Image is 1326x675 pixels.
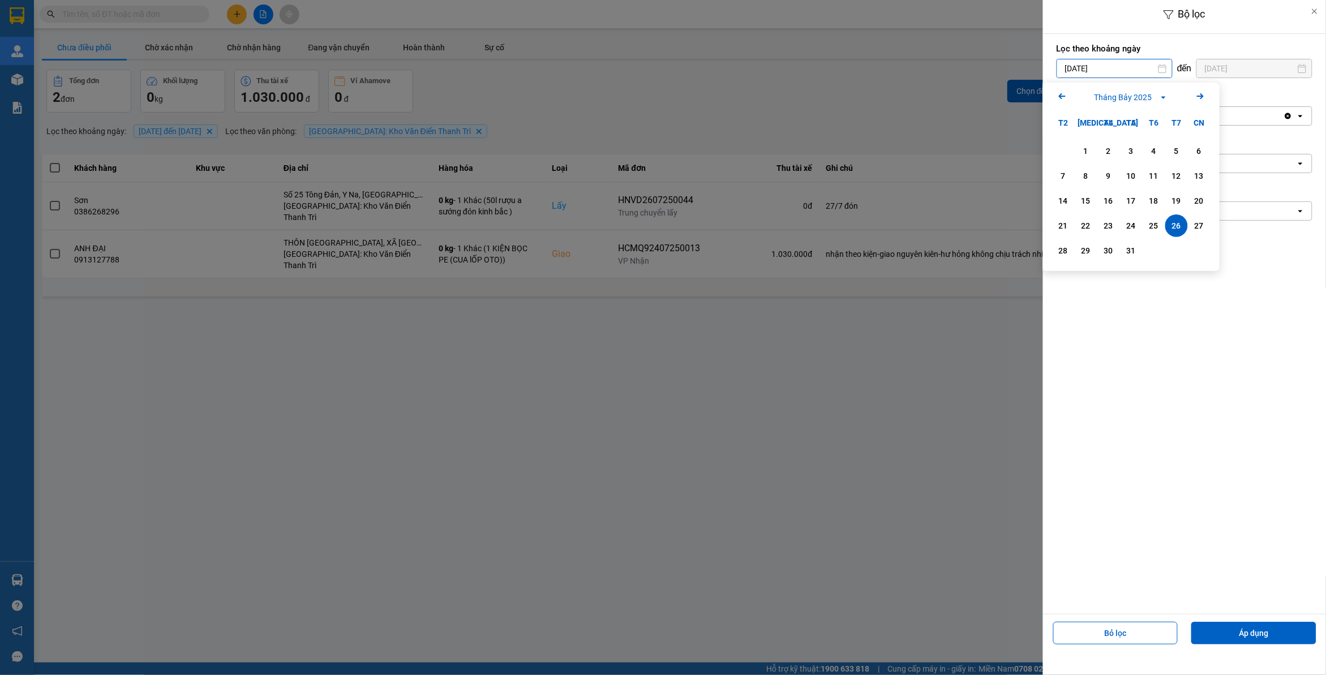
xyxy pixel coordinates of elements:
div: Choose Thứ Tư, tháng 07 16 2025. It's available. [1097,190,1120,212]
div: Choose Thứ Ba, tháng 07 8 2025. It's available. [1075,165,1097,187]
div: T6 [1143,111,1165,134]
div: Choose Thứ Năm, tháng 07 10 2025. It's available. [1120,165,1143,187]
div: 27 [1191,219,1207,233]
div: 11 [1146,169,1162,183]
div: Choose Chủ Nhật, tháng 07 20 2025. It's available. [1188,190,1211,212]
div: 28 [1055,244,1071,257]
div: Choose Thứ Sáu, tháng 07 11 2025. It's available. [1143,165,1165,187]
div: Choose Chủ Nhật, tháng 07 27 2025. It's available. [1188,214,1211,237]
svg: open [1296,207,1305,216]
svg: Clear all [1284,111,1293,121]
div: 31 [1123,244,1139,257]
div: đến [1173,63,1196,74]
div: Choose Thứ Sáu, tháng 07 25 2025. It's available. [1143,214,1165,237]
div: Choose Thứ Sáu, tháng 07 4 2025. It's available. [1143,140,1165,162]
div: 19 [1169,194,1185,208]
input: Select a date. [1197,59,1312,78]
div: 17 [1123,194,1139,208]
div: Choose Thứ Ba, tháng 07 22 2025. It's available. [1075,214,1097,237]
div: 8 [1078,169,1094,183]
button: Previous month. [1055,89,1069,105]
div: 2 [1101,144,1117,158]
div: T7 [1165,111,1188,134]
div: Choose Thứ Tư, tháng 07 30 2025. It's available. [1097,239,1120,262]
div: T2 [1052,111,1075,134]
div: 10 [1123,169,1139,183]
div: Choose Thứ Bảy, tháng 07 19 2025. It's available. [1165,190,1188,212]
div: Choose Thứ Ba, tháng 07 29 2025. It's available. [1075,239,1097,262]
svg: Arrow Left [1055,89,1069,103]
div: T4 [1097,111,1120,134]
div: Choose Chủ Nhật, tháng 07 6 2025. It's available. [1188,140,1211,162]
div: 3 [1123,144,1139,158]
span: Bộ lọc [1178,8,1205,20]
div: Choose Thứ Ba, tháng 07 15 2025. It's available. [1075,190,1097,212]
div: 21 [1055,219,1071,233]
div: 9 [1101,169,1117,183]
div: 26 [1169,219,1185,233]
input: Select a date. [1057,59,1172,78]
div: 16 [1101,194,1117,208]
div: 20 [1191,194,1207,208]
svg: open [1296,159,1305,168]
div: Choose Thứ Ba, tháng 07 1 2025. It's available. [1075,140,1097,162]
div: 29 [1078,244,1094,257]
div: 4 [1146,144,1162,158]
svg: open [1296,111,1305,121]
div: CN [1188,111,1211,134]
div: Selected. Thứ Bảy, tháng 07 26 2025. It's available. [1165,214,1188,237]
div: Choose Thứ Tư, tháng 07 2 2025. It's available. [1097,140,1120,162]
div: Choose Thứ Năm, tháng 07 3 2025. It's available. [1120,140,1143,162]
div: 15 [1078,194,1094,208]
div: 25 [1146,219,1162,233]
div: Choose Thứ Tư, tháng 07 23 2025. It's available. [1097,214,1120,237]
div: Choose Thứ Tư, tháng 07 9 2025. It's available. [1097,165,1120,187]
button: Tháng Bảy 2025 [1091,91,1171,104]
div: 18 [1146,194,1162,208]
button: Áp dụng [1191,622,1316,644]
div: 12 [1169,169,1185,183]
div: 23 [1101,219,1117,233]
div: Choose Thứ Năm, tháng 07 31 2025. It's available. [1120,239,1143,262]
div: Choose Thứ Năm, tháng 07 24 2025. It's available. [1120,214,1143,237]
div: 24 [1123,219,1139,233]
div: 1 [1078,144,1094,158]
button: Bỏ lọc [1053,622,1178,644]
div: Choose Thứ Năm, tháng 07 17 2025. It's available. [1120,190,1143,212]
div: 13 [1191,169,1207,183]
div: Choose Thứ Sáu, tháng 07 18 2025. It's available. [1143,190,1165,212]
div: 7 [1055,169,1071,183]
div: Choose Thứ Hai, tháng 07 14 2025. It's available. [1052,190,1075,212]
div: 6 [1191,144,1207,158]
div: 5 [1169,144,1185,158]
div: 14 [1055,194,1071,208]
div: 30 [1101,244,1117,257]
div: [MEDICAL_DATA] [1075,111,1097,134]
svg: Arrow Right [1194,89,1207,103]
div: Choose Thứ Bảy, tháng 07 12 2025. It's available. [1165,165,1188,187]
div: Choose Thứ Hai, tháng 07 7 2025. It's available. [1052,165,1075,187]
div: 22 [1078,219,1094,233]
div: Choose Thứ Hai, tháng 07 21 2025. It's available. [1052,214,1075,237]
button: Next month. [1194,89,1207,105]
div: Choose Chủ Nhật, tháng 07 13 2025. It's available. [1188,165,1211,187]
label: Lọc theo khoảng ngày [1057,43,1312,54]
div: Choose Thứ Bảy, tháng 07 5 2025. It's available. [1165,140,1188,162]
div: Calendar. [1043,83,1220,271]
div: T5 [1120,111,1143,134]
div: Choose Thứ Hai, tháng 07 28 2025. It's available. [1052,239,1075,262]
